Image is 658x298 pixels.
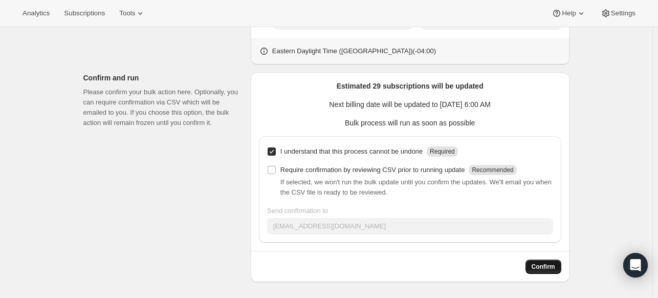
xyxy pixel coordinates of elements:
[280,178,552,196] span: If selected, we won't run the bulk update until you confirm the updates. We'll email you when the...
[595,6,642,20] button: Settings
[267,207,328,215] span: Send confirmation to
[259,118,561,128] p: Bulk process will run as soon as possible
[64,9,105,17] span: Subscriptions
[525,260,561,274] button: Confirm
[259,99,561,110] p: Next billing date will be updated to [DATE] 6:00 AM
[623,253,648,278] div: Open Intercom Messenger
[272,46,436,56] p: Eastern Daylight Time ([GEOGRAPHIC_DATA]) ( -04 : 00 )
[23,9,50,17] span: Analytics
[83,73,243,83] p: Confirm and run
[611,9,635,17] span: Settings
[280,165,465,175] p: Require confirmation by reviewing CSV prior to running update
[16,6,56,20] button: Analytics
[472,166,513,174] span: Recommended
[562,9,576,17] span: Help
[280,146,423,157] p: I understand that this process cannot be undone
[113,6,151,20] button: Tools
[119,9,135,17] span: Tools
[83,87,243,128] p: Please confirm your bulk action here. Optionally, you can require confirmation via CSV which will...
[259,81,561,91] p: Estimated 29 subscriptions will be updated
[58,6,111,20] button: Subscriptions
[532,263,555,271] span: Confirm
[430,148,455,155] span: Required
[545,6,592,20] button: Help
